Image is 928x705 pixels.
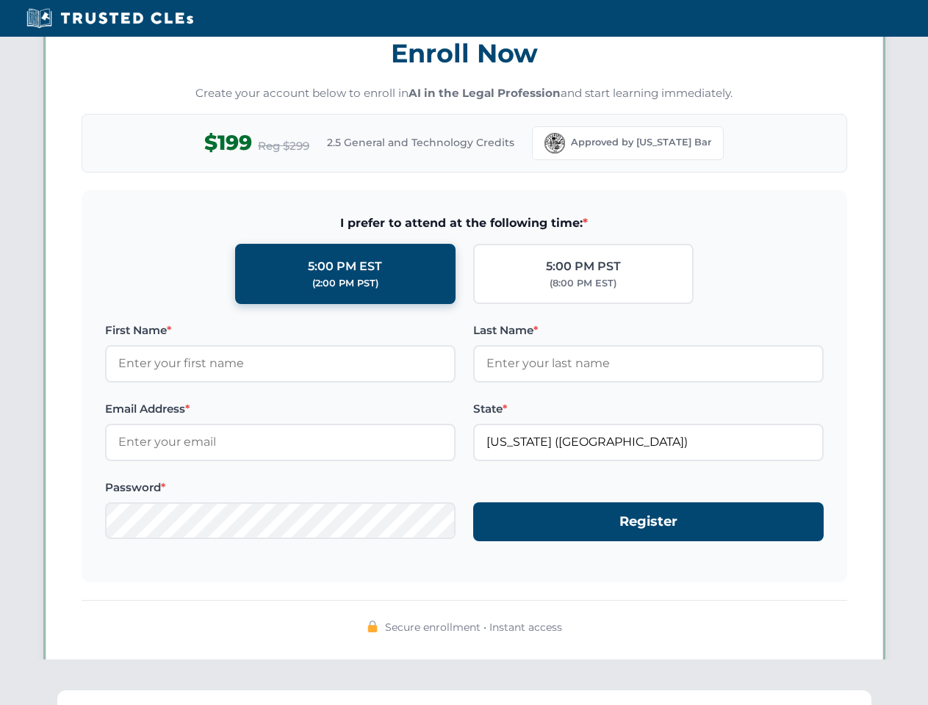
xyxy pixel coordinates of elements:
[473,502,824,541] button: Register
[105,424,456,460] input: Enter your email
[204,126,252,159] span: $199
[473,345,824,382] input: Enter your last name
[105,400,456,418] label: Email Address
[571,135,711,150] span: Approved by [US_STATE] Bar
[544,133,565,153] img: Florida Bar
[327,134,514,151] span: 2.5 General and Technology Credits
[473,400,824,418] label: State
[105,322,456,339] label: First Name
[409,86,561,100] strong: AI in the Legal Profession
[546,257,621,276] div: 5:00 PM PST
[82,85,847,102] p: Create your account below to enroll in and start learning immediately.
[105,345,456,382] input: Enter your first name
[550,276,616,291] div: (8:00 PM EST)
[105,214,824,233] span: I prefer to attend at the following time:
[258,137,309,155] span: Reg $299
[473,322,824,339] label: Last Name
[82,30,847,76] h3: Enroll Now
[105,479,456,496] label: Password
[385,619,562,635] span: Secure enrollment • Instant access
[473,424,824,460] input: Florida (FL)
[308,257,382,276] div: 5:00 PM EST
[367,621,378,632] img: 🔒
[22,7,198,29] img: Trusted CLEs
[312,276,378,291] div: (2:00 PM PST)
